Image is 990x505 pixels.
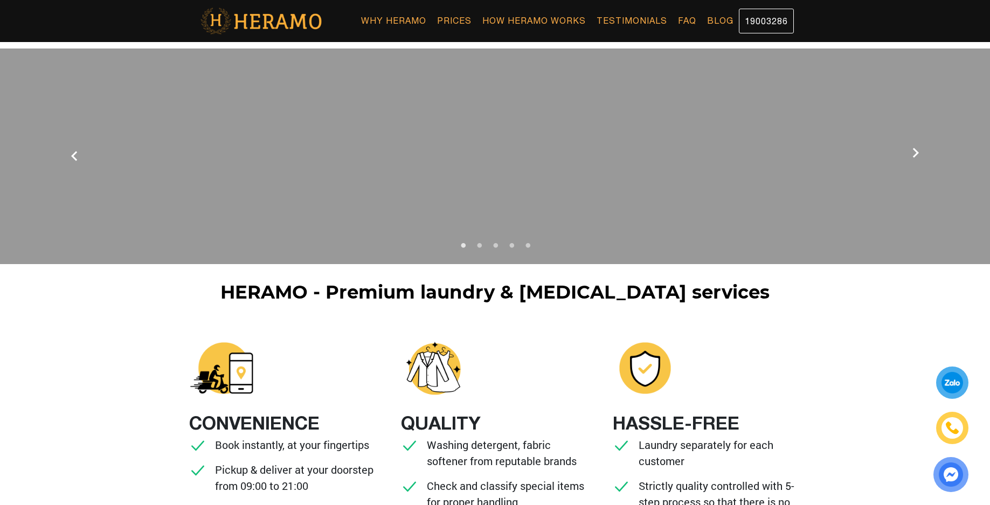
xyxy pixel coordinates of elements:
button: 2 [474,243,484,253]
div: HASSLE-FREE [613,409,739,437]
a: Why Heramo [356,9,432,32]
button: 1 [458,243,468,253]
p: Book instantly, at your fingertips [215,437,369,453]
img: phone-icon [946,422,959,434]
a: phone-icon [938,413,967,442]
a: How Heramo Works [477,9,591,32]
button: 5 [522,243,533,253]
img: checked.svg [401,437,418,454]
img: logo-with-text.png [197,7,326,35]
p: Washing detergent, fabric softener from reputable brands [427,437,590,469]
div: CONVENIENCE [189,409,320,437]
button: 4 [506,243,517,253]
img: heramo-giat-hap-giat-kho-chat-luong [401,336,466,400]
img: checked.svg [613,478,630,495]
p: Laundry separately for each customer [639,437,801,469]
img: heramo-giat-hap-giat-kho-an-tam [613,336,677,400]
div: QUALITY [401,409,481,437]
img: checked.svg [401,478,418,495]
img: heramo-giat-hap-giat-kho-tien-loi [189,336,254,400]
a: Prices [432,9,477,32]
img: checked.svg [613,437,630,454]
a: FAQ [673,9,702,32]
button: 3 [490,243,501,253]
a: Blog [702,9,739,32]
a: Testimonials [591,9,673,32]
img: checked.svg [189,437,206,454]
img: checked.svg [189,461,206,479]
p: Pickup & deliver at your doorstep from 09:00 to 21:00 [215,461,378,494]
h1: HERAMO - Premium laundry & [MEDICAL_DATA] services [195,281,796,303]
a: 19003286 [739,9,794,33]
